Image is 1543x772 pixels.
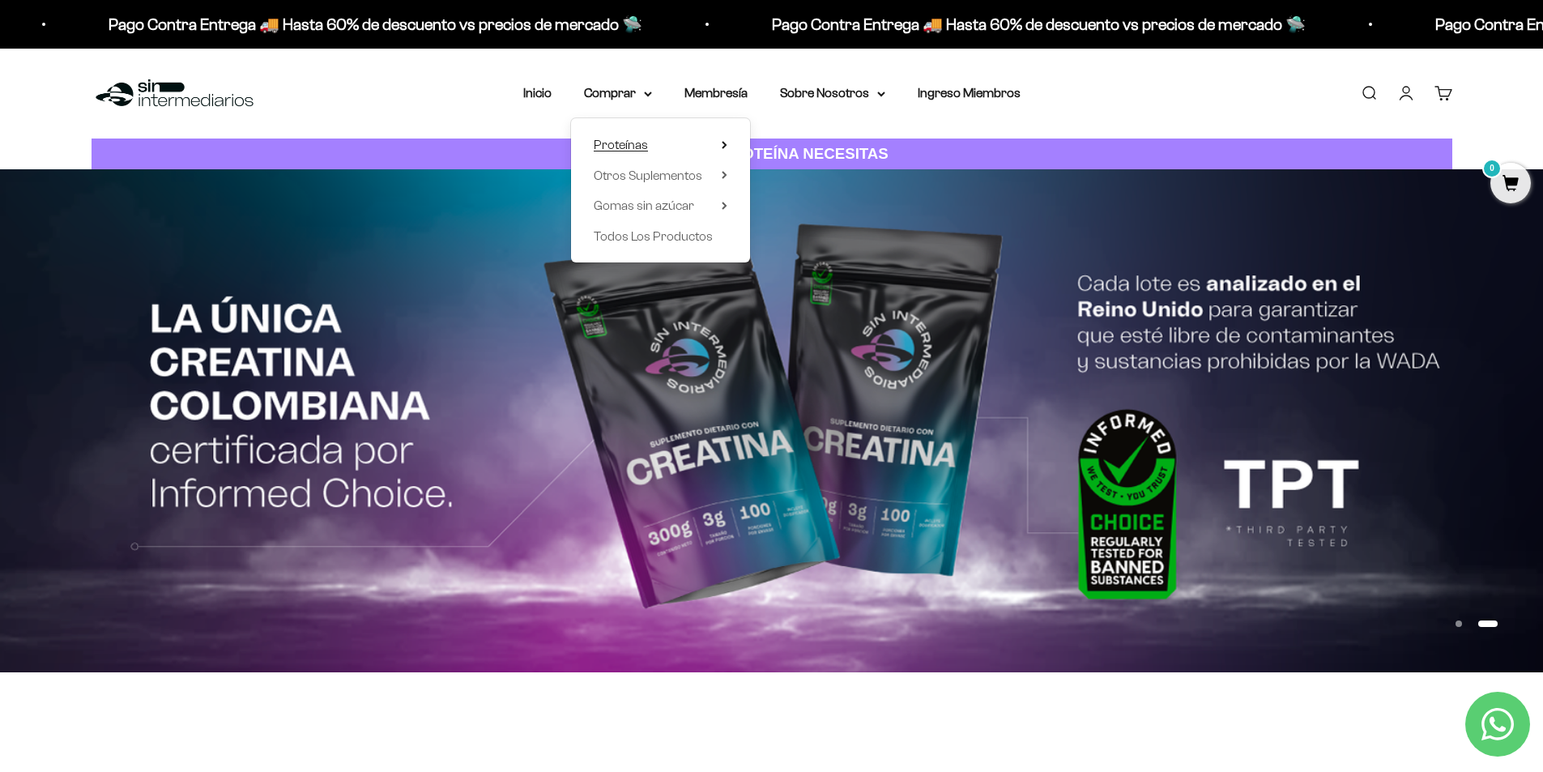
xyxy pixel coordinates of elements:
summary: Otros Suplementos [594,165,727,186]
a: CUANTA PROTEÍNA NECESITAS [92,139,1452,170]
span: Gomas sin azúcar [594,198,694,212]
strong: CUANTA PROTEÍNA NECESITAS [654,145,889,162]
span: Proteínas [594,138,648,151]
summary: Sobre Nosotros [780,83,885,104]
span: Todos Los Productos [594,229,713,243]
summary: Comprar [584,83,652,104]
span: Otros Suplementos [594,168,702,182]
p: Pago Contra Entrega 🚚 Hasta 60% de descuento vs precios de mercado 🛸 [744,11,1278,37]
a: Membresía [684,86,748,100]
mark: 0 [1482,159,1502,178]
a: Todos Los Productos [594,226,727,247]
a: Ingreso Miembros [918,86,1021,100]
summary: Proteínas [594,134,727,156]
summary: Gomas sin azúcar [594,195,727,216]
a: Inicio [523,86,552,100]
p: Pago Contra Entrega 🚚 Hasta 60% de descuento vs precios de mercado 🛸 [81,11,615,37]
a: 0 [1490,176,1531,194]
